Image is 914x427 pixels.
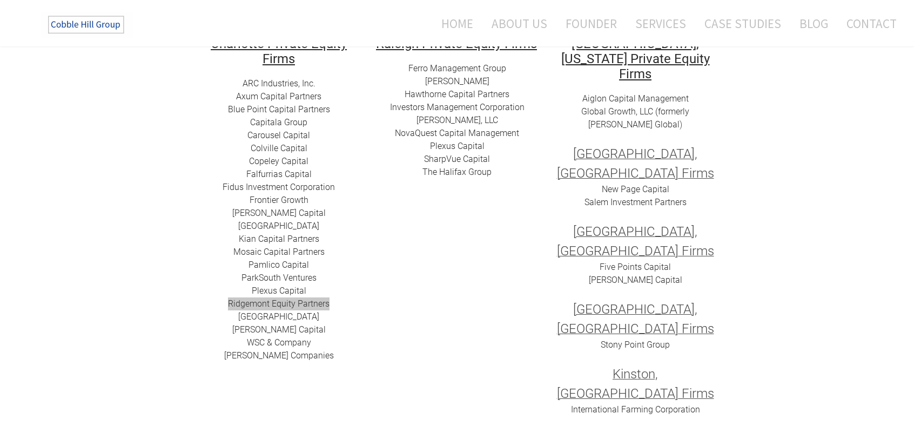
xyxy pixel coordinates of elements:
[233,247,325,257] a: Mosaic Capital Partners
[408,63,506,73] a: Ferro Management Group
[243,78,315,89] a: ARC I​ndustries, Inc.
[601,340,670,350] a: Stony Point Group​​
[224,350,334,361] a: [PERSON_NAME] Companies
[241,273,317,283] a: ParkSouth Ventures
[838,9,897,38] a: Contact
[581,106,689,130] a: Global Growth, LLC (formerly [PERSON_NAME] Global
[584,197,687,207] a: Salem Investment Partners
[422,167,492,177] a: ​​The Halifax Group
[376,36,538,51] h2: ​
[198,36,360,66] h2: ​
[602,184,669,194] a: New Page Capital
[390,102,525,112] a: Investors Management Corporation
[791,9,836,38] a: Blog
[247,337,311,348] a: ​WSC & Company
[238,221,319,231] a: [GEOGRAPHIC_DATA]
[223,182,335,192] a: Fidus Investment Corporation
[228,104,330,114] a: ​Blue Point Capital Partners
[232,208,326,218] a: [PERSON_NAME] Capital
[557,9,625,38] a: Founder
[425,9,481,38] a: Home
[252,286,306,296] a: ​Plexus Capital
[250,195,308,205] a: Frontier Growth
[405,89,509,99] a: Hawthorne Capital Partners
[582,93,689,104] a: Aiglon Capital Management
[696,9,789,38] a: Case Studies
[557,146,714,181] font: [GEOGRAPHIC_DATA], [GEOGRAPHIC_DATA] Firms
[424,154,490,164] a: SharpVue Capital
[430,141,485,151] a: ​Plexus Capital
[246,169,312,179] a: ​Falfurrias Capital
[228,299,330,309] a: ​Ridgemont Equity Partners​
[483,9,555,38] a: About Us
[557,367,714,401] font: Kinston, [GEOGRAPHIC_DATA] Firms
[627,9,694,38] a: Services
[239,234,319,244] a: ​Kian Capital Partners
[425,76,489,86] a: [PERSON_NAME]
[571,404,700,415] a: International Farming Corporation
[416,115,498,125] a: [PERSON_NAME], LLC
[247,130,310,140] a: ​​Carousel Capital​​
[561,36,710,82] font: [GEOGRAPHIC_DATA], [US_STATE] Private Equity Firms
[232,324,326,335] a: [PERSON_NAME] Capital
[557,224,714,259] font: [GEOGRAPHIC_DATA], [GEOGRAPHIC_DATA] Firms
[41,11,133,38] img: The Cobble Hill Group LLC
[248,260,309,270] a: ​Pamlico Capital
[211,36,347,66] font: Charlotte Private Equity Firms
[589,275,682,285] a: [PERSON_NAME] Capital
[395,128,519,138] a: ​NovaQuest Capital Management
[238,311,319,322] a: ​[GEOGRAPHIC_DATA]
[249,156,308,166] a: Copeley Capital
[250,117,307,127] a: Capitala Group​
[600,262,671,272] a: Five Points Capital​
[251,143,307,153] a: ​Colville Capital
[557,302,714,336] font: [GEOGRAPHIC_DATA], [GEOGRAPHIC_DATA] Firms
[236,91,321,101] a: Axum Capital Partners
